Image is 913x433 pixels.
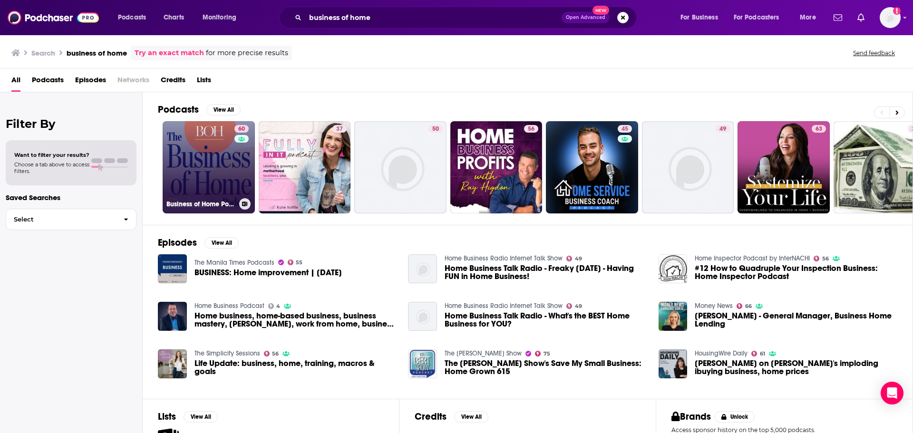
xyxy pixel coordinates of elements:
span: 4 [276,304,280,308]
button: View All [184,411,218,423]
a: 49 [566,256,582,261]
input: Search podcasts, credits, & more... [305,10,562,25]
a: 60 [234,125,249,133]
span: New [592,6,610,15]
span: 66 [745,304,752,308]
button: Select [6,209,136,230]
span: 63 [816,125,822,134]
a: Home Business Talk Radio - What's the BEST Home Business for YOU? [445,312,647,328]
span: 37 [336,125,343,134]
a: 60Business of Home Podcast [163,121,255,213]
button: View All [206,104,241,115]
img: Chris Moldrich - General Manager, Business Home Lending [659,302,688,331]
span: Home business, home-based business, business mastery, [PERSON_NAME], work from home, business gro... [194,312,397,328]
img: Podchaser - Follow, Share and Rate Podcasts [8,9,99,27]
a: The Simplicity Sessions [194,349,260,357]
a: 4 [268,303,281,309]
a: Try an exact match [135,48,204,58]
a: Money News [695,302,733,310]
a: 37 [332,125,347,133]
span: 49 [575,304,582,308]
a: Lists [197,72,211,92]
img: Life Update: business, home, training, macros & goals [158,349,187,378]
span: Home Business Talk Radio - Freaky [DATE] - Having FUN in Home Business! [445,264,647,280]
a: HousingWire Daily [695,349,748,357]
h2: Credits [415,411,447,423]
span: 75 [544,352,550,356]
span: Episodes [75,72,106,92]
span: 50 [432,125,439,134]
a: 56 [814,256,829,261]
a: Home Business Talk Radio - Freaky Friday - Having FUN in Home Business! [445,264,647,280]
span: Networks [117,72,149,92]
span: 55 [296,260,302,265]
a: 75 [535,351,550,356]
button: View All [454,411,488,423]
a: 50 [428,125,443,133]
a: Home Inspector Podcast by InterNACHI [695,254,810,262]
a: Show notifications dropdown [854,10,868,26]
a: Charts [157,10,190,25]
a: 45 [618,125,632,133]
a: Logan Mohtashami on Zillow's imploding ibuying business, home prices [659,349,688,378]
a: PodcastsView All [158,104,241,115]
a: #12 How to Quadruple Your Inspection Business: Home Inspector Podcast [695,264,897,280]
a: 55 [288,260,303,265]
img: #12 How to Quadruple Your Inspection Business: Home Inspector Podcast [659,254,688,283]
a: Chris Moldrich - General Manager, Business Home Lending [695,312,897,328]
span: Podcasts [118,11,146,24]
span: Logged in as SimonElement [880,7,901,28]
img: Home Business Talk Radio - What's the BEST Home Business for YOU? [408,302,437,331]
a: Podcasts [32,72,64,92]
span: Select [6,216,116,222]
a: Home Business Radio Internet Talk Show [445,302,563,310]
a: 37 [259,121,351,213]
a: 50 [354,121,447,213]
a: CreditsView All [415,411,488,423]
button: Send feedback [850,49,898,57]
h2: Brands [671,411,711,423]
span: 49 [575,257,582,261]
span: The [PERSON_NAME] Show's Save My Small Business: Home Grown 615 [445,359,647,375]
span: 49 [719,125,726,134]
button: View All [204,237,239,249]
span: For Business [680,11,718,24]
button: open menu [196,10,249,25]
a: Credits [161,72,185,92]
a: ListsView All [158,411,218,423]
button: Unlock [715,411,755,423]
a: Show notifications dropdown [830,10,846,26]
h3: business of home [67,48,127,58]
img: BUSINESS: Home improvement | June 23, 2024 [158,254,187,283]
a: Home Business Podcast [194,302,264,310]
span: 61 [760,352,765,356]
h3: Search [31,48,55,58]
a: 61 [751,351,765,356]
a: All [11,72,20,92]
span: 56 [272,352,279,356]
span: Monitoring [203,11,236,24]
a: 63 [738,121,830,213]
img: The Bert Show's Save My Small Business: Home Grown 615 [408,349,437,378]
span: BUSINESS: Home improvement | [DATE] [194,269,342,277]
a: Home Business Radio Internet Talk Show [445,254,563,262]
h2: Episodes [158,237,197,249]
span: [PERSON_NAME] on [PERSON_NAME]'s imploding ibuying business, home prices [695,359,897,375]
h2: Lists [158,411,176,423]
button: open menu [728,10,793,25]
a: 49 [566,303,582,309]
div: Open Intercom Messenger [881,382,903,404]
span: More [800,11,816,24]
a: 45 [546,121,638,213]
a: Home business, home-based business, business mastery, gary barnes, work from home, business growt... [158,302,187,331]
a: EpisodesView All [158,237,239,249]
p: Saved Searches [6,193,136,202]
